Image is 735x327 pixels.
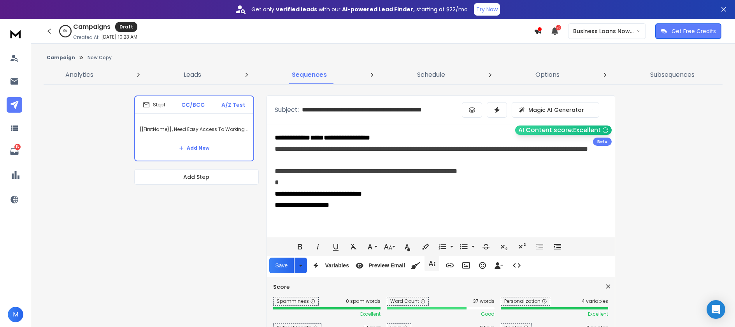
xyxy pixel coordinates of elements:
[273,283,609,291] h3: Score
[287,65,332,84] a: Sequences
[707,300,725,319] div: Open Intercom Messenger
[573,27,637,35] p: Business Loans Now ([PERSON_NAME])
[515,125,612,135] button: AI Content score:Excellent
[221,101,246,109] p: A/Z Test
[417,70,445,80] p: Schedule
[143,101,165,108] div: Step 1
[481,311,495,317] span: good
[179,65,206,84] a: Leads
[269,258,294,273] button: Save
[588,311,608,317] span: excellent
[470,239,476,255] button: Unordered List
[8,307,23,322] button: M
[8,27,23,41] img: logo
[412,65,450,84] a: Schedule
[61,65,98,84] a: Analytics
[134,169,259,185] button: Add Step
[367,262,407,269] span: Preview Email
[535,70,560,80] p: Options
[184,70,201,80] p: Leads
[456,239,471,255] button: Unordered List
[292,70,327,80] p: Sequences
[73,22,111,32] h1: Campaigns
[646,65,699,84] a: Subsequences
[346,298,381,304] span: 0 spam words
[479,239,493,255] button: Strikethrough (Ctrl+S)
[63,29,67,34] p: 0 %
[475,258,490,273] button: Emoticons
[532,239,547,255] button: Decrease Indent (Ctrl+[)
[655,23,721,39] button: Get Free Credits
[140,118,249,140] p: {{FirstName}}, Need Easy Access To Working Capital?
[593,138,612,146] div: Beta
[556,25,561,30] span: 50
[364,239,379,255] button: Font Family
[115,22,137,32] div: Draft
[531,65,564,84] a: Options
[352,258,407,273] button: Preview Email
[650,70,695,80] p: Subsequences
[181,101,205,109] p: CC/BCC
[323,262,351,269] span: Variables
[476,5,498,13] p: Try Now
[14,144,21,150] p: 15
[134,95,254,161] li: Step1CC/BCCA/Z Test{{FirstName}}, Need Easy Access To Working Capital?Add New
[418,239,433,255] button: Background Color
[550,239,565,255] button: Increase Indent (Ctrl+])
[251,5,468,13] p: Get only with our starting at $22/mo
[435,239,450,255] button: Ordered List
[276,5,317,13] strong: verified leads
[173,140,216,156] button: Add New
[449,239,455,255] button: Ordered List
[501,297,550,306] span: Personalization
[509,258,524,273] button: Code View
[65,70,93,80] p: Analytics
[273,297,319,306] span: Spamminess
[473,298,495,304] span: 37 words
[101,34,137,40] p: [DATE] 10:23 AM
[387,297,429,306] span: Word Count
[88,55,112,61] p: New Copy
[514,239,529,255] button: Superscript
[360,311,381,317] span: excellent
[512,102,599,118] button: Magic AI Generator
[73,34,100,41] p: Created At:
[275,105,299,115] p: Subject:
[342,5,415,13] strong: AI-powered Lead Finder,
[672,27,716,35] p: Get Free Credits
[582,298,608,304] span: 4 variables
[7,144,22,159] a: 15
[474,3,500,16] button: Try Now
[47,55,75,61] button: Campaign
[528,106,584,114] p: Magic AI Generator
[309,258,351,273] button: Variables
